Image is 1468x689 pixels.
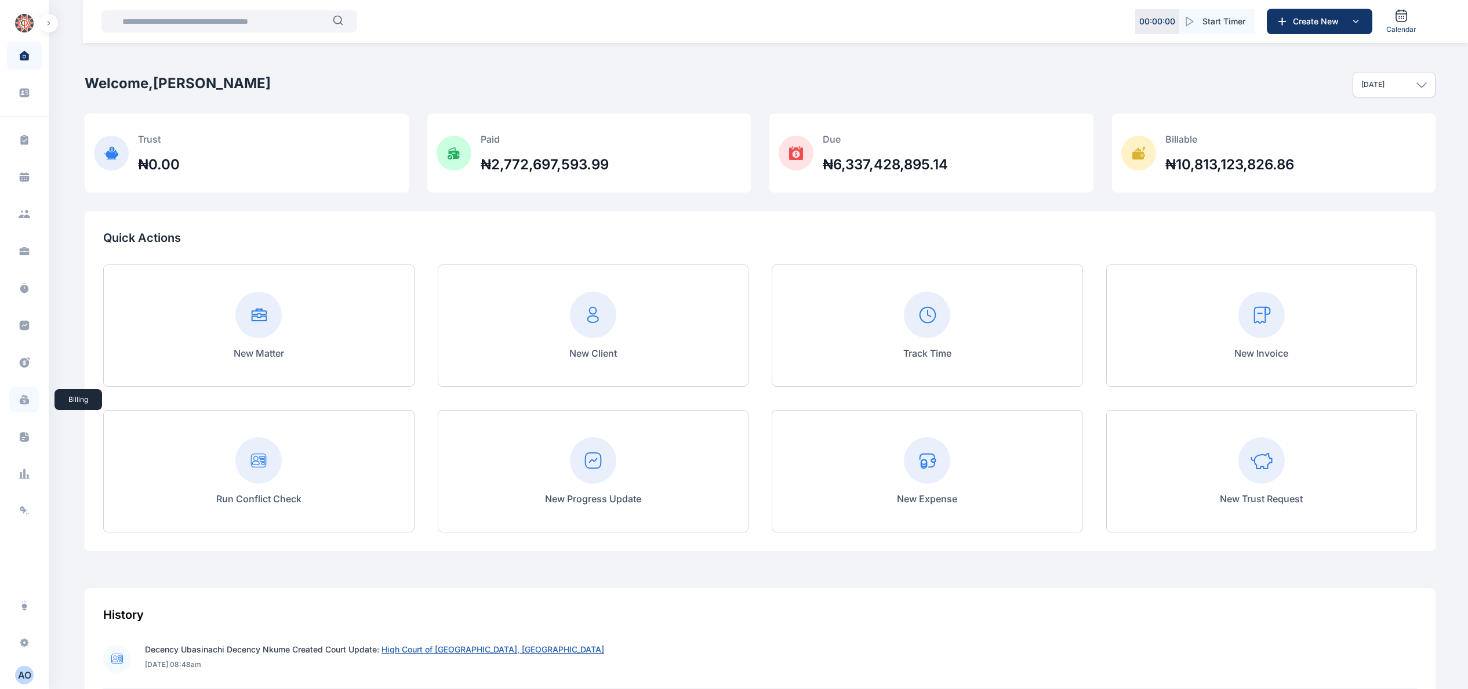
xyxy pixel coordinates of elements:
[15,666,34,684] button: AO
[138,155,180,174] h2: ₦0.00
[381,644,604,654] span: High Court of [GEOGRAPHIC_DATA], [GEOGRAPHIC_DATA]
[234,346,284,360] p: New Matter
[1165,132,1294,146] p: Billable
[823,155,948,174] h2: ₦6,337,428,895.14
[481,132,609,146] p: Paid
[545,492,641,506] p: New Progress Update
[1165,155,1294,174] h2: ₦10,813,123,826.86
[823,132,948,146] p: Due
[1382,4,1421,39] a: Calendar
[569,346,617,360] p: New Client
[15,668,34,682] div: A O
[481,155,609,174] h2: ₦2,772,697,593.99
[145,644,604,655] p: Decency Ubasinachi Decency Nkume Created Court Update:
[138,132,180,146] p: Trust
[897,492,957,506] p: New Expense
[145,660,604,669] p: [DATE] 08:48am
[216,492,301,506] p: Run Conflict Check
[1179,9,1255,34] button: Start Timer
[1288,16,1349,27] span: Create New
[103,230,1417,246] p: Quick Actions
[379,644,604,654] a: High Court of [GEOGRAPHIC_DATA], [GEOGRAPHIC_DATA]
[903,346,951,360] p: Track Time
[7,666,42,684] button: AO
[1267,9,1372,34] button: Create New
[103,607,1417,623] div: History
[1234,346,1288,360] p: New Invoice
[1139,16,1175,27] p: 00 : 00 : 00
[85,74,271,93] h2: Welcome, [PERSON_NAME]
[1202,16,1245,27] span: Start Timer
[1220,492,1303,506] p: New Trust Request
[1361,80,1385,89] p: [DATE]
[1386,25,1416,34] span: Calendar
